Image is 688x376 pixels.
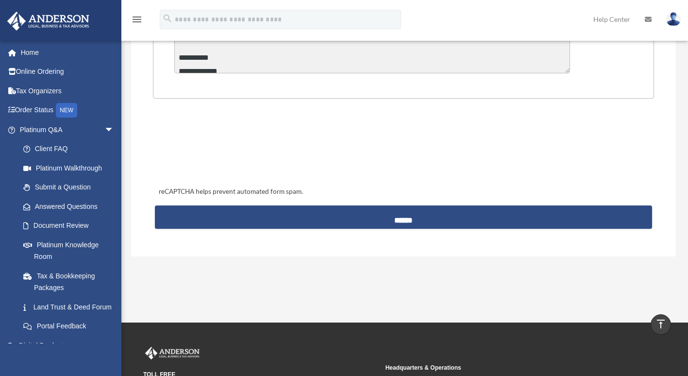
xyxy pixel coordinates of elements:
[7,81,129,101] a: Tax Organizers
[666,12,681,26] img: User Pic
[162,13,173,24] i: search
[7,43,129,62] a: Home
[156,129,303,167] iframe: reCAPTCHA
[14,216,129,236] a: Document Review
[104,336,124,356] span: arrow_drop_down
[386,363,621,373] small: Headquarters & Operations
[7,120,129,139] a: Platinum Q&Aarrow_drop_down
[655,318,667,330] i: vertical_align_top
[4,12,92,31] img: Anderson Advisors Platinum Portal
[14,178,124,197] a: Submit a Question
[14,297,129,317] a: Land Trust & Deed Forum
[14,317,129,336] a: Portal Feedback
[14,197,129,216] a: Answered Questions
[7,336,129,355] a: Digital Productsarrow_drop_down
[131,17,143,25] a: menu
[131,14,143,25] i: menu
[7,62,129,82] a: Online Ordering
[104,120,124,140] span: arrow_drop_down
[7,101,129,120] a: Order StatusNEW
[14,158,129,178] a: Platinum Walkthrough
[143,347,201,359] img: Anderson Advisors Platinum Portal
[14,235,129,266] a: Platinum Knowledge Room
[14,266,129,297] a: Tax & Bookkeeping Packages
[155,186,652,198] div: reCAPTCHA helps prevent automated form spam.
[56,103,77,118] div: NEW
[14,139,129,159] a: Client FAQ
[651,314,671,335] a: vertical_align_top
